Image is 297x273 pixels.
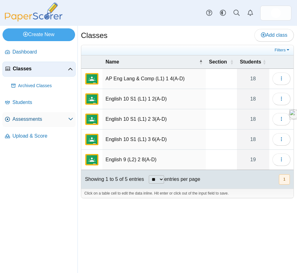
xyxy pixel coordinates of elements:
a: Filters [273,47,292,53]
img: External class connected through Google Classroom [84,112,99,127]
a: PaperScorer [2,17,65,22]
span: Add class [261,32,287,38]
div: Click on a table cell to edit the data inline. Hit enter or click out of the input field to save. [81,189,294,198]
span: Students [240,59,261,65]
td: English 10 S1 (L1) 2 3(A-D) [102,109,206,129]
span: Archived Classes [18,83,73,89]
a: Create New [2,28,75,41]
span: Dashboard [12,49,73,55]
a: 18 [237,109,269,129]
nav: pagination [278,174,290,185]
a: ps.aVEBcgCxQUDAswXp [260,6,291,21]
img: External class connected through Google Classroom [84,71,99,86]
img: External class connected through Google Classroom [84,92,99,106]
a: 18 [237,89,269,109]
a: 18 [237,69,269,89]
span: Students [12,99,73,106]
a: 19 [237,150,269,170]
span: Name [106,59,198,65]
img: External class connected through Google Classroom [84,132,99,147]
a: Archived Classes [9,78,76,93]
a: Classes [2,62,76,77]
span: Upload & Score [12,133,73,139]
a: 18 [237,129,269,149]
img: External class connected through Google Classroom [84,152,99,167]
a: Students [2,95,76,110]
td: English 9 (L2) 2 8(A-D) [102,150,206,170]
span: Kevin Levesque [271,8,281,18]
td: AP Eng Lang & Comp (L1) 1 4(A-D) [102,69,206,89]
span: Section [209,59,229,65]
span: Assessments [12,116,68,123]
span: Section : Activate to sort [230,59,234,65]
a: Dashboard [2,45,76,60]
label: entries per page [164,177,200,182]
a: Assessments [2,112,76,127]
span: Classes [13,65,68,72]
h1: Classes [81,30,107,41]
td: English 10 S1 (L1) 3 6(A-D) [102,129,206,150]
td: English 10 S1 (L1) 1 2(A-D) [102,89,206,109]
a: Alerts [243,6,257,20]
span: Students : Activate to sort [262,59,266,65]
img: PaperScorer [2,2,65,21]
span: Name : Activate to invert sorting [199,59,203,65]
a: Add class [254,29,294,41]
img: ps.aVEBcgCxQUDAswXp [271,8,281,18]
a: Upload & Score [2,129,76,144]
div: Showing 1 to 5 of 5 entries [81,170,144,189]
button: 1 [279,174,290,185]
